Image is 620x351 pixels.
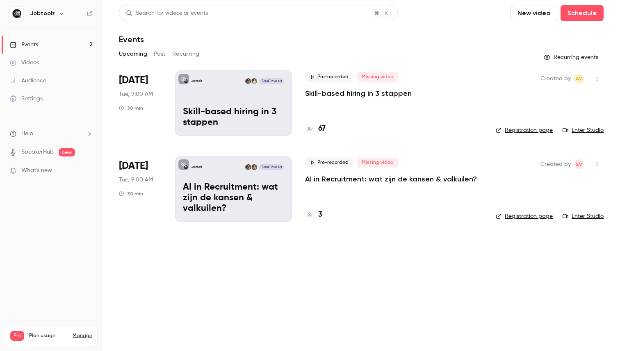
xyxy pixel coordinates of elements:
[10,331,24,341] span: Pro
[21,148,54,156] a: SpeakerHub
[30,9,55,18] h6: Jobtoolz
[119,48,147,61] button: Upcoming
[191,165,202,169] p: Jobtoolz
[175,156,292,222] a: AI in Recruitment: wat zijn de kansen & valkuilen?JobtoolzValentina RadatiukDavina Linclauw[DATE]...
[305,209,322,220] a: 3
[126,9,208,18] div: Search for videos or events
[119,190,143,197] div: 30 min
[10,7,23,20] img: Jobtoolz
[305,123,326,134] a: 67
[496,126,553,134] a: Registration page
[540,51,604,64] button: Recurring events
[172,48,200,61] button: Recurring
[357,158,398,168] span: Missing video
[119,159,148,172] span: [DATE]
[21,129,33,138] span: Help
[563,212,604,220] a: Enter Studio
[305,72,353,82] span: Pre-recorded
[154,48,166,61] button: Past
[318,123,326,134] h4: 67
[259,164,284,170] span: [DATE] 9:00 AM
[540,159,571,169] span: Created by
[259,78,284,84] span: [DATE] 9:00 AM
[10,129,93,138] li: help-dropdown-opener
[29,333,68,339] span: Plan usage
[119,74,148,87] span: [DATE]
[119,156,162,222] div: Nov 18 Tue, 9:00 AM (Europe/Brussels)
[576,159,582,169] span: SV
[511,5,557,21] button: New video
[10,95,43,103] div: Settings
[251,78,257,84] img: Arne Vanaelst
[83,167,93,174] iframe: Noticeable Trigger
[119,70,162,136] div: Oct 21 Tue, 9:00 AM (Europe/Brussels)
[183,182,284,214] p: AI in Recruitment: wat zijn de kansen & valkuilen?
[10,41,38,49] div: Events
[183,107,284,128] p: Skill-based hiring in 3 stappen
[357,72,398,82] span: Missing video
[191,79,202,83] p: Jobtoolz
[59,148,75,156] span: new
[10,77,46,85] div: Audience
[119,90,153,98] span: Tue, 9:00 AM
[561,5,604,21] button: Schedule
[251,164,257,170] img: Valentina Radatiuk
[245,78,251,84] img: Davina Linclauw
[318,209,322,220] h4: 3
[119,176,153,184] span: Tue, 9:00 AM
[563,126,604,134] a: Enter Studio
[305,174,477,184] a: AI in Recruitment: wat zijn de kansen & valkuilen?
[21,166,52,175] span: What's new
[119,105,143,111] div: 30 min
[305,158,353,168] span: Pre-recorded
[119,34,144,44] h1: Events
[574,159,584,169] span: Simon Vandamme
[10,59,39,67] div: Videos
[540,74,571,84] span: Created by
[175,70,292,136] a: Skill-based hiring in 3 stappenJobtoolzArne VanaelstDavina Linclauw[DATE] 9:00 AMSkill-based hiri...
[496,212,553,220] a: Registration page
[245,164,251,170] img: Davina Linclauw
[305,88,412,98] a: Skill-based hiring in 3 stappen
[576,74,582,84] span: AV
[73,333,92,339] a: Manage
[574,74,584,84] span: Arne Vanaelst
